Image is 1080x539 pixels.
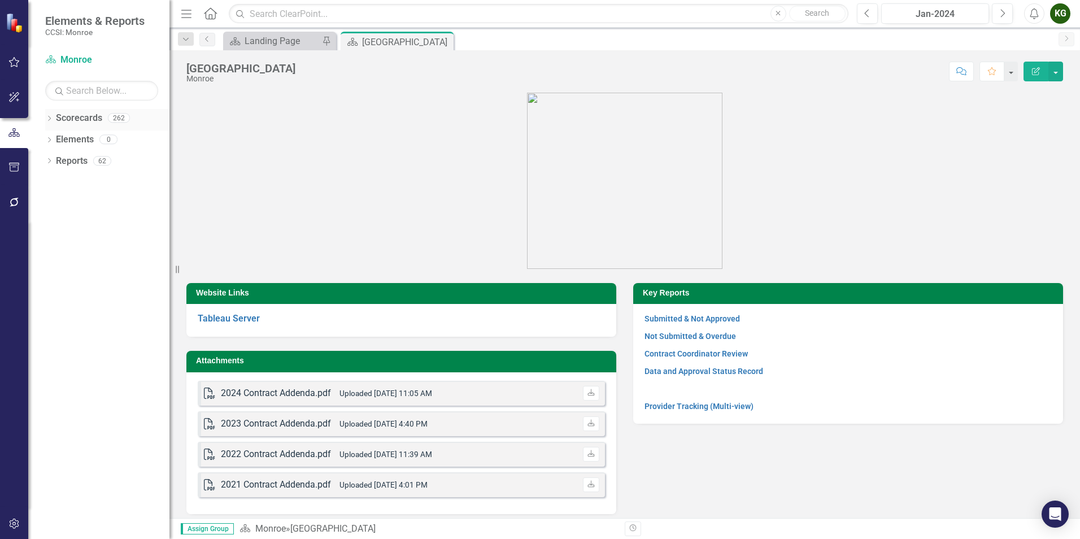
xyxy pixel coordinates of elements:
div: 2023 Contract Addenda.pdf [221,418,331,431]
button: KG [1050,3,1070,24]
h3: Attachments [196,357,611,365]
div: Monroe [186,75,295,83]
a: Submitted & Not Approved [644,314,740,323]
a: Contract Coordinator Review [644,349,748,358]
small: Uploaded [DATE] 11:39 AM [339,450,432,459]
a: Landing Page [226,34,319,48]
a: Data and Approval Status Record [644,367,763,376]
div: 62 [93,156,111,166]
small: Uploaded [DATE] 11:05 AM [339,389,432,398]
input: Search Below... [45,81,158,101]
a: Not Submitted & Overdue [644,332,736,341]
span: Search [805,8,829,18]
h3: Key Reports [643,289,1057,297]
div: [GEOGRAPHIC_DATA] [290,523,376,534]
div: 0 [99,135,117,145]
div: Open Intercom Messenger [1042,501,1069,528]
div: 2024 Contract Addenda.pdf [221,387,331,400]
input: Search ClearPoint... [229,4,848,24]
span: Assign Group [181,523,234,534]
a: Monroe [45,54,158,67]
button: Search [789,6,846,21]
div: 262 [108,114,130,123]
div: » [239,523,616,536]
div: Landing Page [245,34,319,48]
div: [GEOGRAPHIC_DATA] [362,35,451,49]
a: Scorecards [56,112,102,125]
small: CCSI: Monroe [45,28,145,37]
div: 2021 Contract Addenda.pdf [221,479,331,492]
small: Uploaded [DATE] 4:40 PM [339,419,428,428]
small: Uploaded [DATE] 4:01 PM [339,480,428,489]
a: Provider Tracking (Multi-view) [644,402,754,411]
div: Jan-2024 [885,7,985,21]
span: Elements & Reports [45,14,145,28]
button: Jan-2024 [881,3,989,24]
a: Monroe [255,523,286,534]
a: Tableau Server [198,313,260,324]
div: 2022 Contract Addenda.pdf [221,448,331,461]
a: Elements [56,133,94,146]
h3: Website Links [196,289,611,297]
div: [GEOGRAPHIC_DATA] [186,62,295,75]
a: Reports [56,155,88,168]
img: ClearPoint Strategy [6,13,25,33]
img: OMH%20Logo_Green%202024%20Stacked.png [527,93,722,269]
